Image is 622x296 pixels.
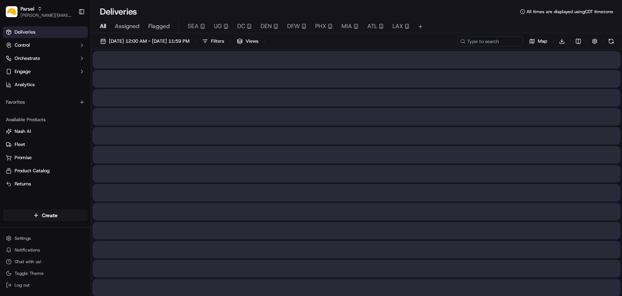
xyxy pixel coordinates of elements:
span: MIA [341,22,352,31]
span: SEA [188,22,199,31]
span: All [100,22,106,31]
span: Flagged [148,22,170,31]
span: Filters [211,38,224,45]
span: DEN [261,22,272,31]
span: Returns [15,181,31,187]
span: Analytics [15,81,35,88]
a: Product Catalog [6,168,85,174]
button: [DATE] 12:00 AM - [DATE] 11:59 PM [97,36,193,46]
button: Orchestrate [3,53,88,64]
a: Promise [6,154,85,161]
span: Create [42,212,58,219]
button: [PERSON_NAME][EMAIL_ADDRESS][PERSON_NAME][DOMAIN_NAME] [20,12,73,18]
a: Returns [6,181,85,187]
button: Fleet [3,139,88,150]
button: Log out [3,280,88,290]
button: Product Catalog [3,165,88,177]
button: Notifications [3,245,88,255]
span: Nash AI [15,128,31,135]
span: Chat with us! [15,259,41,265]
span: Views [246,38,258,45]
span: Notifications [15,247,40,253]
span: UG [214,22,222,31]
span: Engage [15,68,31,75]
span: PHX [315,22,326,31]
button: ParselParsel[PERSON_NAME][EMAIL_ADDRESS][PERSON_NAME][DOMAIN_NAME] [3,3,75,20]
button: Views [234,36,262,46]
span: Assigned [115,22,140,31]
span: LAX [392,22,403,31]
span: DFW [287,22,300,31]
button: Promise [3,152,88,164]
div: Available Products [3,114,88,126]
button: Toggle Theme [3,268,88,278]
span: Toggle Theme [15,270,44,276]
span: Settings [15,235,31,241]
span: [DATE] 12:00 AM - [DATE] 11:59 PM [109,38,189,45]
button: Control [3,39,88,51]
button: Parsel [20,5,34,12]
button: Returns [3,178,88,190]
div: Favorites [3,96,88,108]
button: Map [526,36,551,46]
span: Control [15,42,30,49]
button: Settings [3,233,88,243]
a: Fleet [6,141,85,148]
button: Refresh [606,36,616,46]
span: Orchestrate [15,55,40,62]
span: Log out [15,282,30,288]
span: Fleet [15,141,25,148]
span: All times are displayed using CDT timezone [527,9,613,15]
span: ATL [367,22,377,31]
span: Product Catalog [15,168,50,174]
a: Analytics [3,79,88,91]
button: Create [3,209,88,221]
span: Promise [15,154,32,161]
a: Nash AI [6,128,85,135]
button: Chat with us! [3,257,88,267]
span: DC [237,22,245,31]
button: Nash AI [3,126,88,137]
input: Type to search [457,36,523,46]
a: Deliveries [3,26,88,38]
span: Deliveries [15,29,35,35]
button: Filters [199,36,227,46]
button: Engage [3,66,88,77]
span: Map [538,38,547,45]
img: Parsel [6,6,17,18]
h1: Deliveries [100,6,137,18]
